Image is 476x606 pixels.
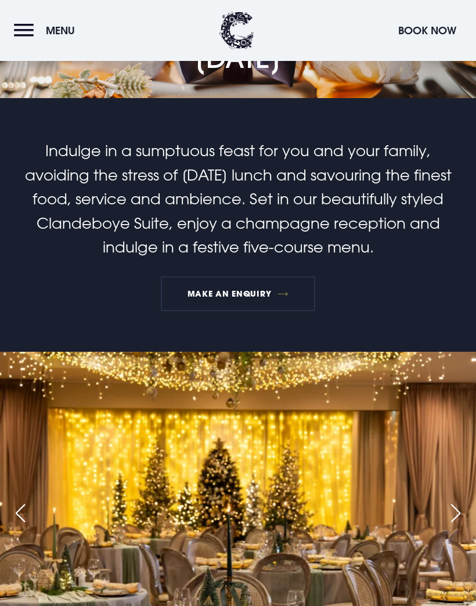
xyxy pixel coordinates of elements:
[161,276,315,311] a: MAKE AN ENQUIRY
[14,139,462,259] p: Indulge in a sumptuous feast for you and your family, avoiding the stress of [DATE] lunch and sav...
[392,18,462,43] button: Book Now
[6,500,35,526] div: Previous slide
[219,12,254,49] img: Clandeboye Lodge
[14,18,81,43] button: Menu
[441,500,470,526] div: Next slide
[46,24,75,37] span: Menu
